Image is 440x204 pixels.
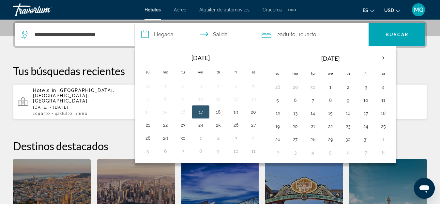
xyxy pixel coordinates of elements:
[160,120,171,130] button: Day 22
[231,147,241,156] button: Day 10
[213,81,223,90] button: Day 4
[143,81,153,90] button: Day 31
[272,109,283,118] button: Day 12
[33,111,50,116] span: 1
[308,109,318,118] button: Day 14
[195,133,206,143] button: Day 1
[277,30,296,39] span: 2
[178,94,188,103] button: Day 9
[213,147,223,156] button: Day 9
[360,148,371,157] button: Day 7
[378,148,388,157] button: Day 8
[174,7,186,12] a: Aéreo
[178,120,188,130] button: Day 23
[343,109,353,118] button: Day 16
[272,83,283,92] button: Day 28
[231,133,241,143] button: Day 3
[272,135,283,144] button: Day 26
[360,109,371,118] button: Day 17
[72,111,88,116] span: , 1
[33,105,142,110] p: [DATE] - [DATE]
[369,23,425,46] button: Buscar
[33,88,114,103] span: [GEOGRAPHIC_DATA], [GEOGRAPHIC_DATA], [GEOGRAPHIC_DATA]
[143,94,153,103] button: Day 7
[195,94,206,103] button: Day 10
[272,96,283,105] button: Day 5
[343,148,353,157] button: Day 6
[55,111,72,116] span: 4
[178,133,188,143] button: Day 30
[378,96,388,105] button: Day 11
[360,83,371,92] button: Day 3
[308,122,318,131] button: Day 21
[160,81,171,90] button: Day 1
[290,96,300,105] button: Day 6
[248,120,259,130] button: Day 27
[286,51,374,66] th: [DATE]
[33,88,56,93] span: Hotels in
[308,83,318,92] button: Day 30
[195,147,206,156] button: Day 8
[78,111,88,116] span: Niño
[13,64,427,77] p: Tus búsquedas recientes
[143,147,153,156] button: Day 5
[363,6,374,15] button: Change language
[343,96,353,105] button: Day 9
[143,133,153,143] button: Day 28
[263,7,282,12] a: Cruceros
[15,23,425,46] div: Search widget
[248,107,259,117] button: Day 20
[13,139,427,152] h2: Destinos destacados
[280,31,296,38] span: Adulto
[386,32,409,37] span: Buscar
[178,107,188,117] button: Day 16
[290,83,300,92] button: Day 29
[360,122,371,131] button: Day 24
[325,109,336,118] button: Day 15
[157,51,245,65] th: [DATE]
[231,120,241,130] button: Day 26
[378,135,388,144] button: Day 1
[300,31,316,38] span: Cuarto
[248,133,259,143] button: Day 4
[195,107,206,117] button: Day 17
[325,96,336,105] button: Day 8
[35,111,50,116] span: Cuarto
[231,107,241,117] button: Day 19
[290,135,300,144] button: Day 27
[195,120,206,130] button: Day 24
[160,133,171,143] button: Day 29
[414,178,435,199] iframe: Botón para iniciar la ventana de mensajería
[213,120,223,130] button: Day 25
[143,107,153,117] button: Day 14
[272,122,283,131] button: Day 19
[384,6,400,15] button: Change currency
[160,94,171,103] button: Day 8
[213,94,223,103] button: Day 11
[360,96,371,105] button: Day 10
[343,135,353,144] button: Day 30
[231,94,241,103] button: Day 12
[325,148,336,157] button: Day 5
[378,109,388,118] button: Day 18
[199,7,250,12] a: Alquiler de automóviles
[160,147,171,156] button: Day 6
[248,94,259,103] button: Day 13
[255,23,369,46] button: Travelers: 2 adults, 0 children
[308,96,318,105] button: Day 7
[248,81,259,90] button: Day 6
[144,7,161,12] a: Hoteles
[360,135,371,144] button: Day 31
[325,135,336,144] button: Day 29
[325,83,336,92] button: Day 1
[384,8,394,13] span: USD
[414,7,423,13] span: MG
[143,120,153,130] button: Day 21
[231,81,241,90] button: Day 5
[308,148,318,157] button: Day 4
[13,84,147,120] button: Hotels in [GEOGRAPHIC_DATA], [GEOGRAPHIC_DATA], [GEOGRAPHIC_DATA][DATE] - [DATE]1Cuarto4Adulto, 1...
[248,147,259,156] button: Day 11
